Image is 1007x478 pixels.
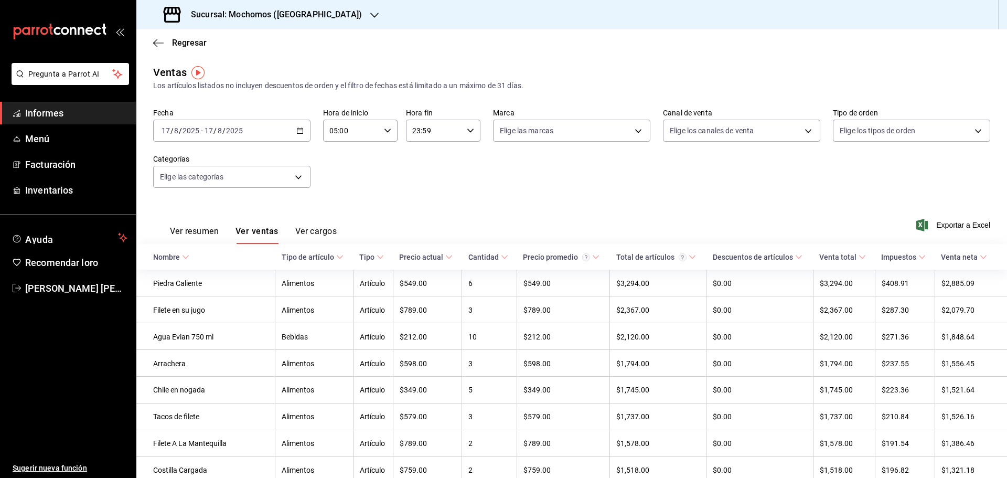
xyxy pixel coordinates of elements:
input: -- [174,126,179,135]
font: Costilla Cargada [153,466,207,475]
font: Ver cargos [295,226,337,236]
font: $789.00 [400,440,427,448]
font: $0.00 [713,333,732,341]
font: $0.00 [713,466,732,475]
font: Ayuda [25,234,53,245]
font: Artículo [360,440,385,448]
font: Alimentos [282,413,314,421]
font: $579.00 [400,413,427,421]
font: Alimentos [282,466,314,475]
font: 3 [468,306,473,314]
font: $0.00 [713,359,732,368]
font: Alimentos [282,359,314,368]
font: $2,367.00 [616,306,649,314]
span: Tipo de artículo [282,253,344,261]
font: Ver resumen [170,226,219,236]
div: pestañas de navegación [170,226,337,244]
font: $408.91 [882,279,909,288]
font: $0.00 [713,386,732,395]
font: $1,518.00 [616,466,649,475]
font: $1,556.45 [941,359,974,368]
font: Fecha [153,109,174,117]
font: Alimentos [282,440,314,448]
font: $598.00 [523,359,551,368]
font: Bebidas [282,333,308,341]
font: Elige las marcas [500,126,553,135]
font: Agua Evian 750 ml [153,333,213,341]
span: Venta neta [941,253,987,261]
font: $0.00 [713,413,732,421]
font: Tipo de orden [833,109,878,117]
font: - [201,126,203,135]
font: $1,578.00 [616,440,649,448]
font: Ventas [153,66,187,79]
font: Tipo [359,253,374,261]
font: Tacos de filete [153,413,199,421]
font: 2 [468,440,473,448]
font: Descuentos de artículos [713,253,793,261]
font: $349.00 [400,386,427,395]
font: Inventarios [25,185,73,196]
font: 5 [468,386,473,395]
font: $210.84 [882,413,909,421]
span: Impuestos [881,253,926,261]
font: $271.36 [882,333,909,341]
font: Artículo [360,279,385,288]
span: Nombre [153,253,189,261]
font: 3 [468,413,473,421]
input: -- [161,126,170,135]
font: 2 [468,466,473,475]
font: Recomendar loro [25,257,98,268]
img: Marcador de información sobre herramientas [191,66,205,79]
font: Menú [25,133,50,144]
span: Precio actual [399,253,453,261]
font: Impuestos [881,253,916,261]
font: Sucursal: Mochomos ([GEOGRAPHIC_DATA]) [191,9,362,19]
font: $191.54 [882,440,909,448]
button: Exportar a Excel [918,219,990,231]
font: Los artículos listados no incluyen descuentos de orden y el filtro de fechas está limitado a un m... [153,81,523,90]
font: Pregunta a Parrot AI [28,70,100,78]
font: Arrachera [153,359,186,368]
font: Alimentos [282,306,314,314]
font: Ver ventas [235,226,278,236]
font: Regresar [172,38,207,48]
font: $0.00 [713,306,732,314]
font: Artículo [360,306,385,314]
button: Regresar [153,38,207,48]
font: $1,848.64 [941,333,974,341]
font: $1,794.00 [616,359,649,368]
svg: Precio promedio = Total artículos / cantidad [582,253,590,261]
font: / [170,126,174,135]
svg: El total de artículos considera cambios de precios en los artículos así como costos adicionales p... [679,253,687,261]
font: Hora de inicio [323,109,368,117]
font: Artículo [360,333,385,341]
font: Precio promedio [523,253,578,261]
font: $212.00 [523,333,551,341]
a: Pregunta a Parrot AI [7,76,129,87]
font: $2,120.00 [820,333,853,341]
font: $1,737.00 [820,413,853,421]
span: Precio promedio [523,253,599,261]
font: $789.00 [400,306,427,314]
font: $1,794.00 [820,359,853,368]
font: $287.30 [882,306,909,314]
font: $1,578.00 [820,440,853,448]
button: abrir_cajón_menú [115,27,124,36]
font: $1,386.46 [941,440,974,448]
font: Hora fin [406,109,433,117]
font: $579.00 [523,413,551,421]
font: $1,518.00 [820,466,853,475]
font: Venta neta [941,253,978,261]
font: $3,294.00 [820,279,853,288]
font: Nombre [153,253,180,261]
font: / [213,126,217,135]
font: Filete en su jugo [153,306,205,314]
font: Chile en nogada [153,386,205,395]
font: Artículo [360,386,385,395]
span: Tipo [359,253,384,261]
font: [PERSON_NAME] [PERSON_NAME] [25,283,174,294]
font: $223.36 [882,386,909,395]
font: $2,367.00 [820,306,853,314]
